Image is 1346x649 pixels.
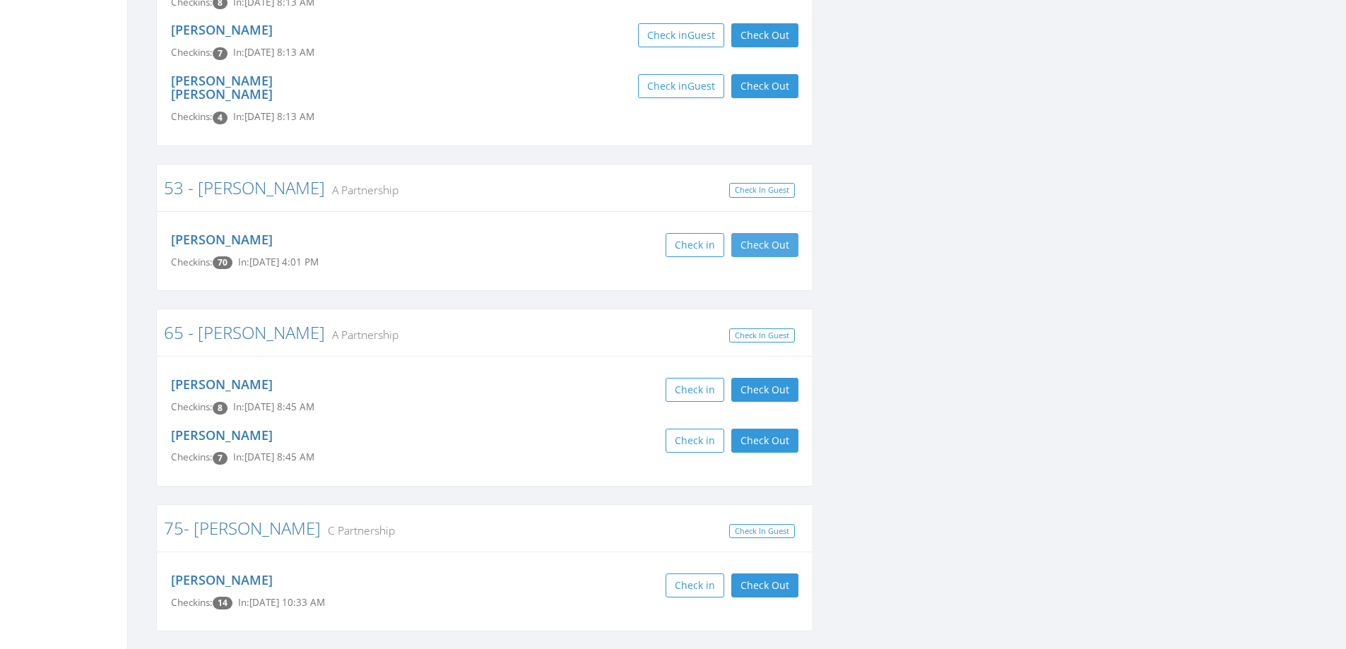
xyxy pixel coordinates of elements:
[213,256,232,269] span: Checkin count
[171,400,213,413] span: Checkins:
[321,523,395,538] small: C Partnership
[666,429,724,453] button: Check in
[729,524,795,539] a: Check In Guest
[731,74,798,98] button: Check Out
[666,573,724,597] button: Check in
[213,452,228,465] span: Checkin count
[731,573,798,597] button: Check Out
[213,112,228,124] span: Checkin count
[729,183,795,198] a: Check In Guest
[233,110,314,123] span: In: [DATE] 8:13 AM
[731,429,798,453] button: Check Out
[687,79,715,93] span: Guest
[171,46,213,59] span: Checkins:
[325,327,399,343] small: A Partnership
[171,231,273,248] a: [PERSON_NAME]
[233,46,314,59] span: In: [DATE] 8:13 AM
[638,74,724,98] button: Check inGuest
[171,72,273,103] a: [PERSON_NAME] [PERSON_NAME]
[687,28,715,42] span: Guest
[171,451,213,463] span: Checkins:
[213,402,228,415] span: Checkin count
[233,400,314,413] span: In: [DATE] 8:45 AM
[233,451,314,463] span: In: [DATE] 8:45 AM
[164,516,321,540] a: 75- [PERSON_NAME]
[171,571,273,588] a: [PERSON_NAME]
[213,47,228,60] span: Checkin count
[325,182,399,198] small: A Partnership
[238,256,319,268] span: In: [DATE] 4:01 PM
[238,596,325,609] span: In: [DATE] 10:33 AM
[729,328,795,343] a: Check In Guest
[213,597,232,609] span: Checkin count
[171,21,273,38] a: [PERSON_NAME]
[731,233,798,257] button: Check Out
[171,256,213,268] span: Checkins:
[171,110,213,123] span: Checkins:
[171,376,273,393] a: [PERSON_NAME]
[731,378,798,402] button: Check Out
[164,176,325,199] a: 53 - [PERSON_NAME]
[171,596,213,609] span: Checkins:
[171,427,273,443] a: [PERSON_NAME]
[638,23,724,47] button: Check inGuest
[666,378,724,402] button: Check in
[164,321,325,344] a: 65 - [PERSON_NAME]
[731,23,798,47] button: Check Out
[666,233,724,257] button: Check in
